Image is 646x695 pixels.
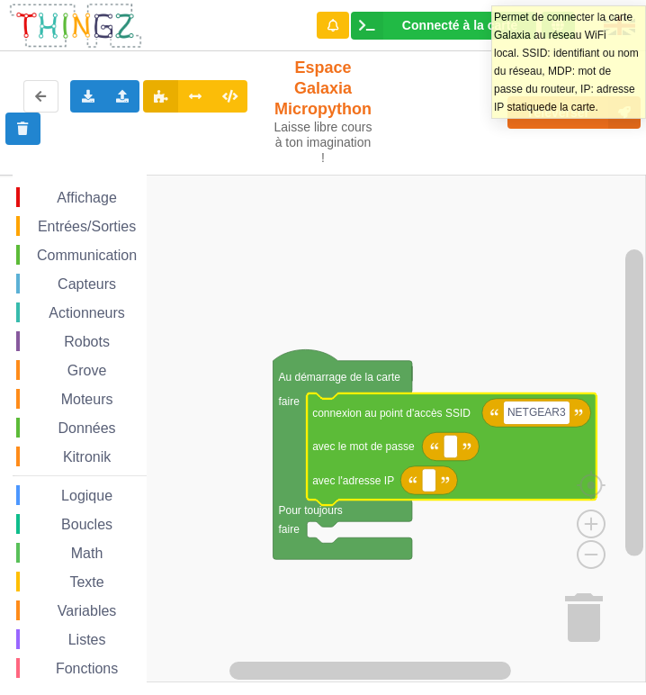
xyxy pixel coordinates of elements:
[61,334,112,349] span: Robots
[279,504,343,517] text: Pour toujours
[494,80,643,116] div: passe du routeur, IP: adresse IP statiquede la carte.
[279,371,401,384] text: Au démarrage de la carte
[58,517,115,532] span: Boucles
[351,12,536,40] div: Ta base fonctionne bien !
[34,248,139,263] span: Communication
[494,44,643,80] div: local. SSID: identifiant ou nom du réseau, MDP: mot de
[402,19,517,32] div: Connecté à la carte
[68,546,106,561] span: Math
[67,574,106,590] span: Texte
[279,395,301,408] text: faire
[60,449,113,465] span: Kitronik
[55,276,119,292] span: Capteurs
[65,363,110,378] span: Grove
[312,474,394,486] text: avec l'adresse IP
[53,661,121,676] span: Fonctions
[56,420,119,436] span: Données
[8,2,143,50] img: thingz_logo.png
[13,175,646,682] div: Espace de travail de Blocky
[494,8,643,44] div: Permet de connecter la carte Galaxia au réseau WiFi
[46,305,128,320] span: Actionneurs
[274,58,372,166] div: Espace Galaxia Micropython
[58,392,116,407] span: Moteurs
[35,219,139,234] span: Entrées/Sorties
[58,488,115,503] span: Logique
[279,523,301,536] text: faire
[54,190,119,205] span: Affichage
[312,440,415,453] text: avec le mot de passe
[55,603,120,618] span: Variables
[274,120,372,165] div: Laisse libre cours à ton imagination !
[312,406,471,419] text: connexion au point d'accès SSID
[66,632,109,647] span: Listes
